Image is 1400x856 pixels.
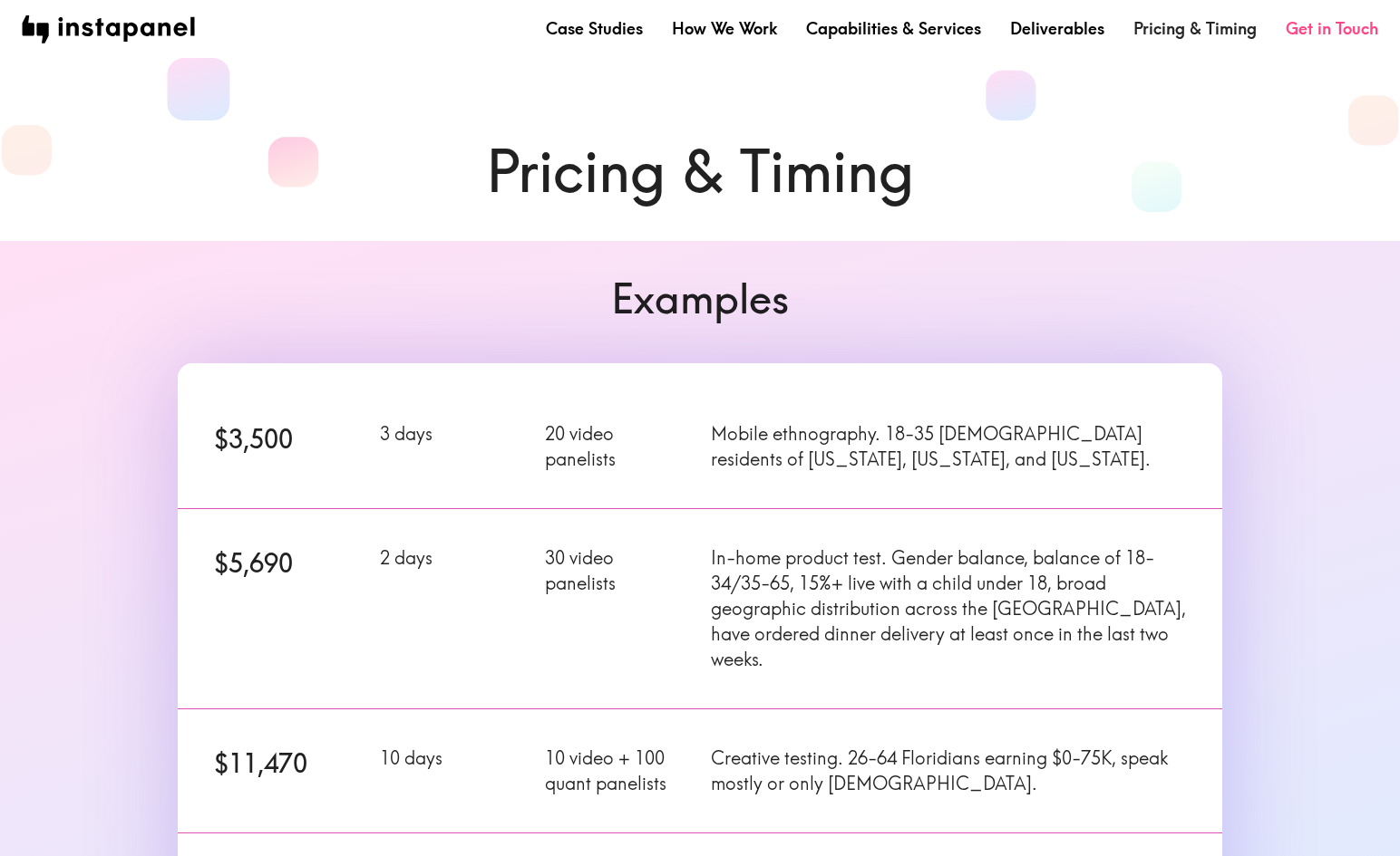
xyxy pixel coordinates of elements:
[380,545,524,571] p: 2 days
[380,421,524,447] p: 3 days
[545,421,689,472] p: 20 video panelists
[178,270,1222,327] h6: Examples
[22,15,195,43] img: instapanel
[1010,17,1104,40] a: Deliverables
[546,17,643,40] a: Case Studies
[214,545,358,581] h6: $5,690
[672,17,777,40] a: How We Work
[711,745,1186,796] p: Creative testing. 26-64 Floridians earning $0-75K, speak mostly or only [DEMOGRAPHIC_DATA].
[178,130,1222,212] h1: Pricing & Timing
[214,421,358,457] h6: $3,500
[545,545,689,596] p: 30 video panelists
[711,421,1186,472] p: Mobile ethnography. 18-35 [DEMOGRAPHIC_DATA] residents of [US_STATE], [US_STATE], and [US_STATE].
[380,745,524,771] p: 10 days
[1133,17,1257,40] a: Pricing & Timing
[711,545,1186,672] p: In-home product test. Gender balance, balance of 18-34/35-65, 15%+ live with a child under 18, br...
[1286,17,1378,40] a: Get in Touch
[806,17,981,40] a: Capabilities & Services
[545,745,689,796] p: 10 video + 100 quant panelists
[214,745,358,781] h6: $11,470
